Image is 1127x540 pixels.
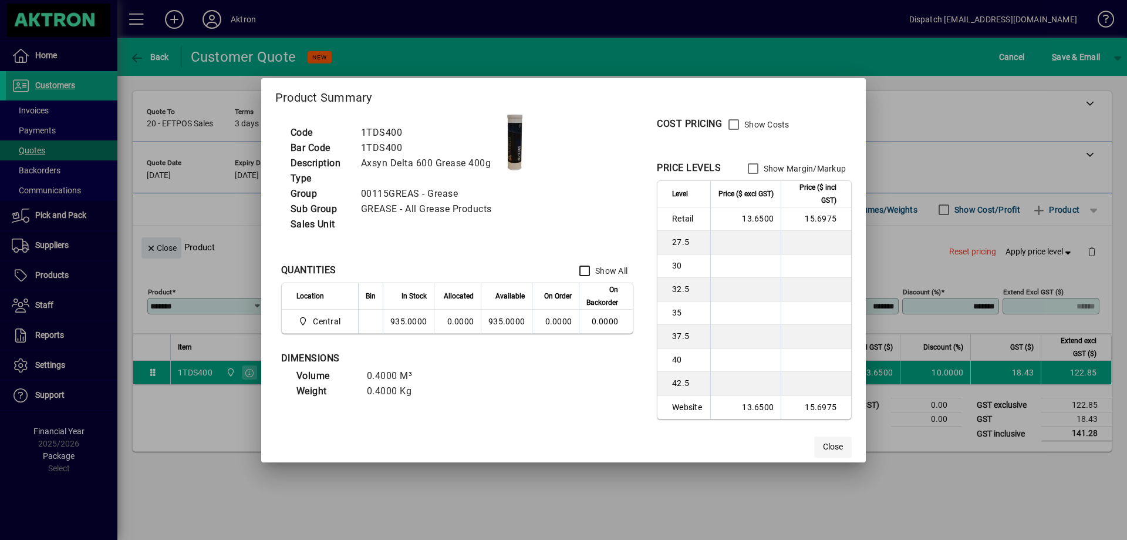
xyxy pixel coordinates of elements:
[285,202,355,217] td: Sub Group
[355,125,506,140] td: 1TDS400
[291,368,361,384] td: Volume
[361,384,431,399] td: 0.4000 Kg
[285,156,355,171] td: Description
[672,307,703,318] span: 35
[586,283,618,309] span: On Backorder
[355,186,506,202] td: 00115GREAS - Grease
[434,310,481,333] td: 0.0000
[366,290,376,303] span: Bin
[285,171,355,186] td: Type
[823,441,843,453] span: Close
[672,236,703,248] span: 27.5
[296,290,324,303] span: Location
[355,156,506,171] td: Axsyn Delta 600 Grease 400g
[355,202,506,217] td: GREASE - All Grease Products
[506,113,524,172] img: contain
[261,78,866,112] h2: Product Summary
[545,317,572,326] span: 0.0000
[355,140,506,156] td: 1TDS400
[781,207,851,231] td: 15.6975
[593,265,627,277] label: Show All
[788,181,836,207] span: Price ($ incl GST)
[481,310,532,333] td: 935.0000
[672,283,703,295] span: 32.5
[296,314,345,328] span: Central
[285,125,355,140] td: Code
[291,384,361,399] td: Weight
[672,187,688,200] span: Level
[361,368,431,384] td: 0.4000 M³
[672,377,703,389] span: 42.5
[444,290,474,303] span: Allocated
[718,187,774,200] span: Price ($ excl GST)
[672,213,703,224] span: Retail
[285,140,355,156] td: Bar Code
[710,207,781,231] td: 13.6500
[383,310,434,333] td: 935.0000
[781,395,851,419] td: 15.6975
[544,290,572,303] span: On Order
[672,330,703,342] span: 37.5
[281,263,336,277] div: QUANTITIES
[579,310,633,333] td: 0.0000
[814,437,852,458] button: Close
[710,395,781,419] td: 13.6500
[657,117,722,131] div: COST PRICING
[495,290,525,303] span: Available
[672,354,703,365] span: 40
[742,119,789,130] label: Show Costs
[672,401,703,413] span: Website
[761,163,846,175] label: Show Margin/Markup
[285,217,355,232] td: Sales Unit
[285,186,355,202] td: Group
[672,260,703,271] span: 30
[313,316,340,327] span: Central
[401,290,427,303] span: In Stock
[281,351,575,365] div: DIMENSIONS
[657,161,721,175] div: PRICE LEVELS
